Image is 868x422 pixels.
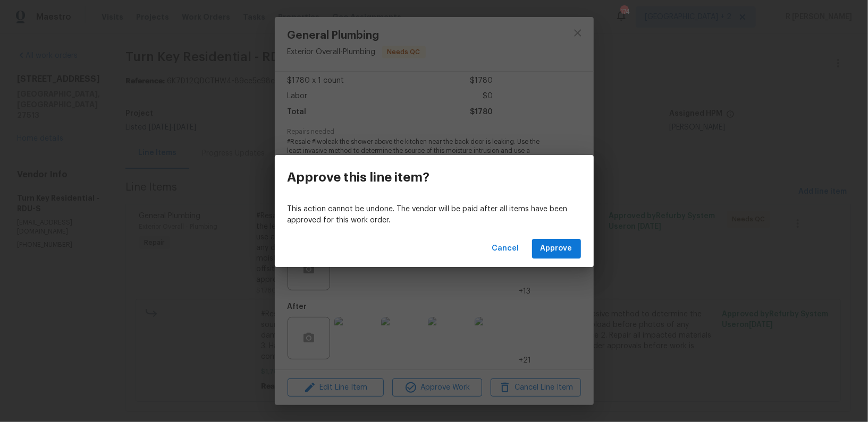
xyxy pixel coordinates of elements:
h3: Approve this line item? [288,170,430,185]
span: Cancel [492,242,519,255]
button: Cancel [488,239,524,259]
button: Approve [532,239,581,259]
p: This action cannot be undone. The vendor will be paid after all items have been approved for this... [288,204,581,226]
span: Approve [541,242,572,255]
